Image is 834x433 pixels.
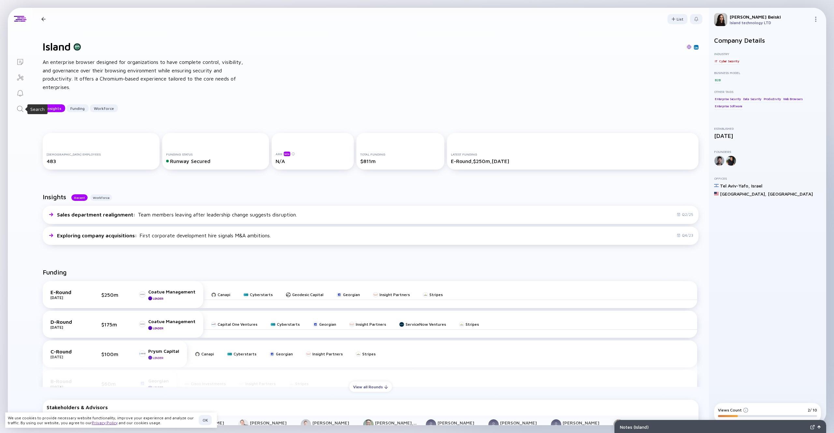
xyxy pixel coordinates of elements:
[399,322,446,327] a: ServiceNow Ventures
[306,351,343,356] a: Insight Partners
[349,382,392,392] div: View all Rounds
[139,319,195,330] a: Coatue ManagementLeader
[714,90,821,94] div: Other Tags
[714,58,718,64] div: IT
[714,150,821,154] div: Founders
[459,322,479,327] a: Stripes
[50,295,83,300] div: [DATE]
[714,127,821,130] div: Established
[139,289,195,300] a: Coatue ManagementLeader
[714,96,741,102] div: Enterprise Security
[71,194,88,201] button: Recent
[284,152,290,156] div: beta
[783,96,803,102] div: Web Browsers
[43,104,65,112] button: Insights
[714,183,719,188] img: Israel Flag
[768,191,813,197] div: [GEOGRAPHIC_DATA]
[277,322,300,327] div: Cyberstarts
[817,426,821,429] img: Open Notes
[718,408,748,412] div: Views Count
[66,104,89,112] button: Funding
[43,268,67,276] h2: Funding
[466,322,479,327] div: Stripes
[714,37,821,44] h2: Company Details
[153,297,163,300] div: Leader
[43,103,65,113] div: Insights
[8,415,196,425] div: We use cookies to provide necessary website functionality, improve your experience and analyze ou...
[276,158,350,164] div: N/A
[50,319,83,325] div: D-Round
[720,191,767,197] div: [GEOGRAPHIC_DATA] ,
[276,151,350,156] div: ARR
[47,404,695,410] div: Stakeholders & Advisors
[360,152,440,156] div: Total Funding
[312,351,343,356] div: Insight Partners
[43,40,71,53] h1: Island
[677,233,693,238] div: Q4/23
[8,85,32,100] a: Reminders
[406,322,446,327] div: ServiceNow Ventures
[43,58,251,91] div: An enterprise browser designed for organizations to have complete control, visibility, and govern...
[8,100,32,116] a: Search
[373,292,410,297] a: Insight Partners
[8,53,32,69] a: Lists
[276,351,293,356] div: Georgian
[429,292,443,297] div: Stripes
[714,132,821,139] div: [DATE]
[227,351,256,356] a: Cyberstarts
[714,71,821,75] div: Business Model
[57,212,297,217] div: Team members leaving after leadership change suggests disruption.
[763,96,782,102] div: Productivity
[195,351,214,356] a: Canapi
[30,106,45,112] div: Search
[810,425,815,429] img: Expand Notes
[50,349,83,354] div: C-Round
[57,212,137,217] span: Sales department realignment :
[730,20,811,25] div: Island technology LTD
[211,292,230,297] a: Canapi
[66,103,89,113] div: Funding
[813,17,818,22] img: Menu
[166,158,266,164] div: Runway Secured
[343,292,360,297] div: Georgian
[101,351,121,357] div: $100m
[730,14,811,20] div: [PERSON_NAME] Beiski
[50,289,83,295] div: E-Round
[356,351,376,356] a: Stripes
[270,322,300,327] a: Cyberstarts
[668,14,687,24] div: List
[153,326,163,330] div: Leader
[269,351,293,356] a: Georgian
[714,191,719,196] img: United States Flag
[47,152,156,156] div: [DEMOGRAPHIC_DATA] Employees
[50,325,83,330] div: [DATE]
[218,322,257,327] div: Capital One Ventures
[90,104,118,112] button: Workforce
[337,292,360,297] a: Georgian
[751,183,762,188] div: Israel
[714,13,727,26] img: Dana Profile Picture
[423,292,443,297] a: Stripes
[234,351,256,356] div: Cyberstarts
[695,46,698,49] img: Island Linkedin Page
[714,176,821,180] div: Offices
[43,193,66,201] h2: Insights
[742,96,762,102] div: Data Security
[148,348,179,354] div: Prysm Capital
[101,321,121,327] div: $175m
[57,232,271,238] div: First corporate development hire signals M&A ambitions.
[90,103,118,113] div: Workforce
[211,322,257,327] a: Capital One Ventures
[57,232,138,238] span: Exploring company acquisitions :
[719,58,740,64] div: Cyber Security
[687,45,691,49] img: Island Website
[319,322,336,327] div: Georgian
[47,158,156,164] div: 483
[720,183,750,188] div: Tel Aviv-Yafo ,
[101,292,121,298] div: $250m
[199,415,212,425] button: OK
[148,319,195,324] div: Coatue Management
[451,158,695,164] div: E-Round, $250m, [DATE]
